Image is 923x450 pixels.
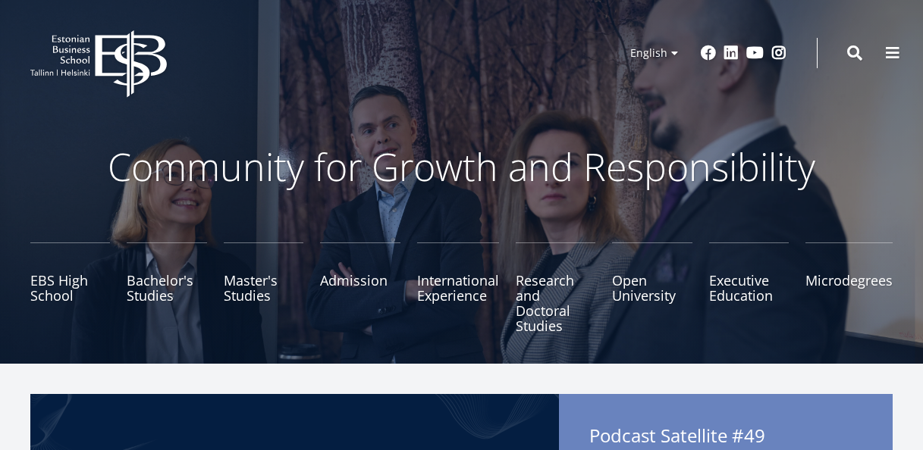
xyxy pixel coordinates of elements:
a: Open University [612,242,692,333]
a: Admission [320,242,400,333]
a: Bachelor's Studies [127,242,206,333]
a: Master's Studies [224,242,303,333]
a: Microdegrees [805,242,893,333]
a: Executive Education [709,242,789,333]
a: Linkedin [724,45,739,61]
a: International Experience [417,242,499,333]
a: EBS High School [30,242,110,333]
a: Youtube [746,45,764,61]
p: Community for Growth and Responsibility [60,144,864,189]
a: Instagram [771,45,786,61]
a: Research and Doctoral Studies [516,242,595,333]
a: Facebook [701,45,716,61]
